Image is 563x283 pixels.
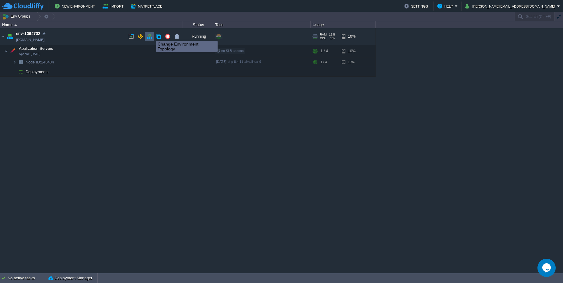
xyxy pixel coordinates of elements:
[55,2,97,10] button: New Environment
[537,259,557,277] iframe: chat widget
[183,28,213,45] div: Running
[2,12,32,21] button: Env Groups
[320,36,326,40] span: CPU
[8,273,46,283] div: No active tasks
[158,42,216,51] div: Change Environment Topology
[342,28,362,45] div: 10%
[1,21,183,28] div: Name
[329,36,335,40] span: 1%
[18,46,54,51] a: Application ServersApache [DATE]
[0,28,5,45] img: AMDAwAAAACH5BAEAAAAALAAAAAABAAEAAAICRAEAOw==
[5,28,14,45] img: AMDAwAAAACH5BAEAAAAALAAAAAABAAEAAAICRAEAOw==
[320,33,327,36] span: RAM
[19,52,40,56] span: Apache [DATE]
[25,69,50,74] a: Deployments
[13,57,16,67] img: AMDAwAAAACH5BAEAAAAALAAAAAABAAEAAAICRAEAOw==
[26,60,41,64] span: Node ID:
[342,57,362,67] div: 10%
[311,21,375,28] div: Usage
[16,37,44,43] a: [DOMAIN_NAME]
[13,67,16,77] img: AMDAwAAAACH5BAEAAAAALAAAAAABAAEAAAICRAEAOw==
[437,2,455,10] button: Help
[16,31,40,37] a: env-1064732
[404,2,430,10] button: Settings
[216,60,261,63] span: [DATE]-php-8.4.11-almalinux-9
[2,2,44,10] img: CloudJiffy
[16,57,25,67] img: AMDAwAAAACH5BAEAAAAALAAAAAABAAEAAAICRAEAOw==
[320,57,327,67] div: 1 / 4
[25,60,55,65] a: Node ID:243434
[465,2,557,10] button: [PERSON_NAME][EMAIL_ADDRESS][DOMAIN_NAME]
[214,21,310,28] div: Tags
[14,24,17,26] img: AMDAwAAAACH5BAEAAAAALAAAAAABAAEAAAICRAEAOw==
[8,45,17,57] img: AMDAwAAAACH5BAEAAAAALAAAAAABAAEAAAICRAEAOw==
[48,275,92,281] button: Deployment Manager
[103,2,125,10] button: Import
[329,33,335,36] span: 11%
[320,45,328,57] div: 1 / 4
[342,45,362,57] div: 10%
[131,2,164,10] button: Marketplace
[216,49,244,53] span: no SLB access
[18,46,54,51] span: Application Servers
[4,45,8,57] img: AMDAwAAAACH5BAEAAAAALAAAAAABAAEAAAICRAEAOw==
[183,21,213,28] div: Status
[16,67,25,77] img: AMDAwAAAACH5BAEAAAAALAAAAAABAAEAAAICRAEAOw==
[25,60,55,65] span: 243434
